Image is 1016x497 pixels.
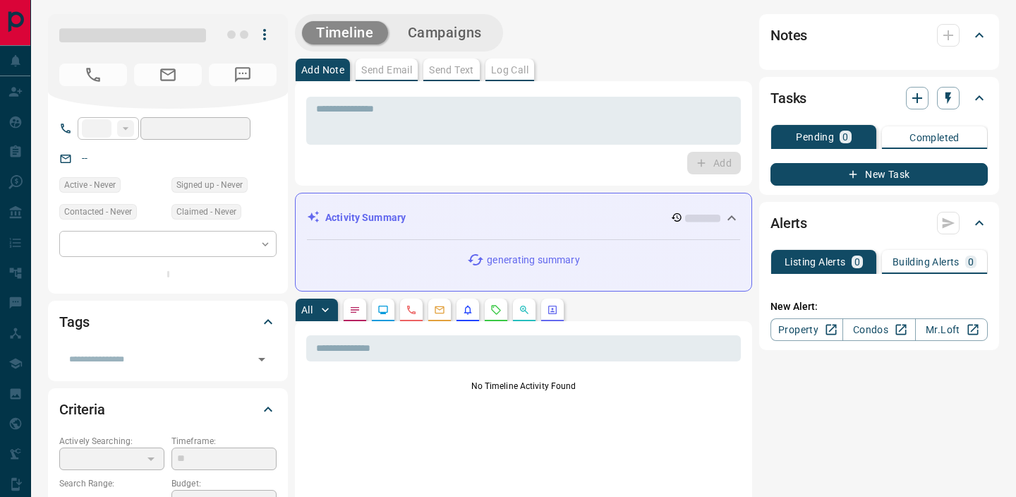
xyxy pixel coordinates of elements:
p: generating summary [487,253,579,268]
svg: Notes [349,304,361,316]
h2: Criteria [59,398,105,421]
div: Tasks [770,81,988,115]
a: Condos [842,318,915,341]
p: 0 [968,257,974,267]
p: Timeframe: [171,435,277,448]
p: Search Range: [59,477,164,490]
div: Activity Summary [307,205,740,231]
div: Criteria [59,393,277,426]
p: Budget: [171,477,277,490]
button: New Task [770,163,988,186]
h2: Tasks [770,87,806,109]
p: Pending [796,132,834,142]
svg: Opportunities [519,304,530,316]
p: 0 [854,257,860,267]
svg: Emails [434,304,445,316]
p: All [301,305,313,315]
p: Completed [909,133,960,143]
span: Contacted - Never [64,205,132,219]
span: No Number [209,64,277,86]
button: Open [252,349,272,369]
p: Activity Summary [325,210,406,225]
svg: Calls [406,304,417,316]
a: Mr.Loft [915,318,988,341]
button: Campaigns [394,21,496,44]
h2: Alerts [770,212,807,234]
svg: Lead Browsing Activity [377,304,389,316]
svg: Agent Actions [547,304,558,316]
p: Actively Searching: [59,435,164,448]
span: No Number [59,64,127,86]
span: No Email [134,64,202,86]
a: -- [82,152,87,164]
span: Signed up - Never [176,178,243,192]
div: Notes [770,18,988,52]
h2: Tags [59,311,89,333]
a: Property [770,318,843,341]
p: Listing Alerts [785,257,846,267]
div: Tags [59,305,277,339]
h2: Notes [770,24,807,47]
p: New Alert: [770,299,988,314]
svg: Listing Alerts [462,304,473,316]
span: Claimed - Never [176,205,236,219]
p: Add Note [301,65,344,75]
p: No Timeline Activity Found [306,380,741,393]
span: Active - Never [64,178,116,192]
p: 0 [842,132,848,142]
p: Building Alerts [893,257,960,267]
svg: Requests [490,304,502,316]
div: Alerts [770,206,988,240]
button: Timeline [302,21,388,44]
